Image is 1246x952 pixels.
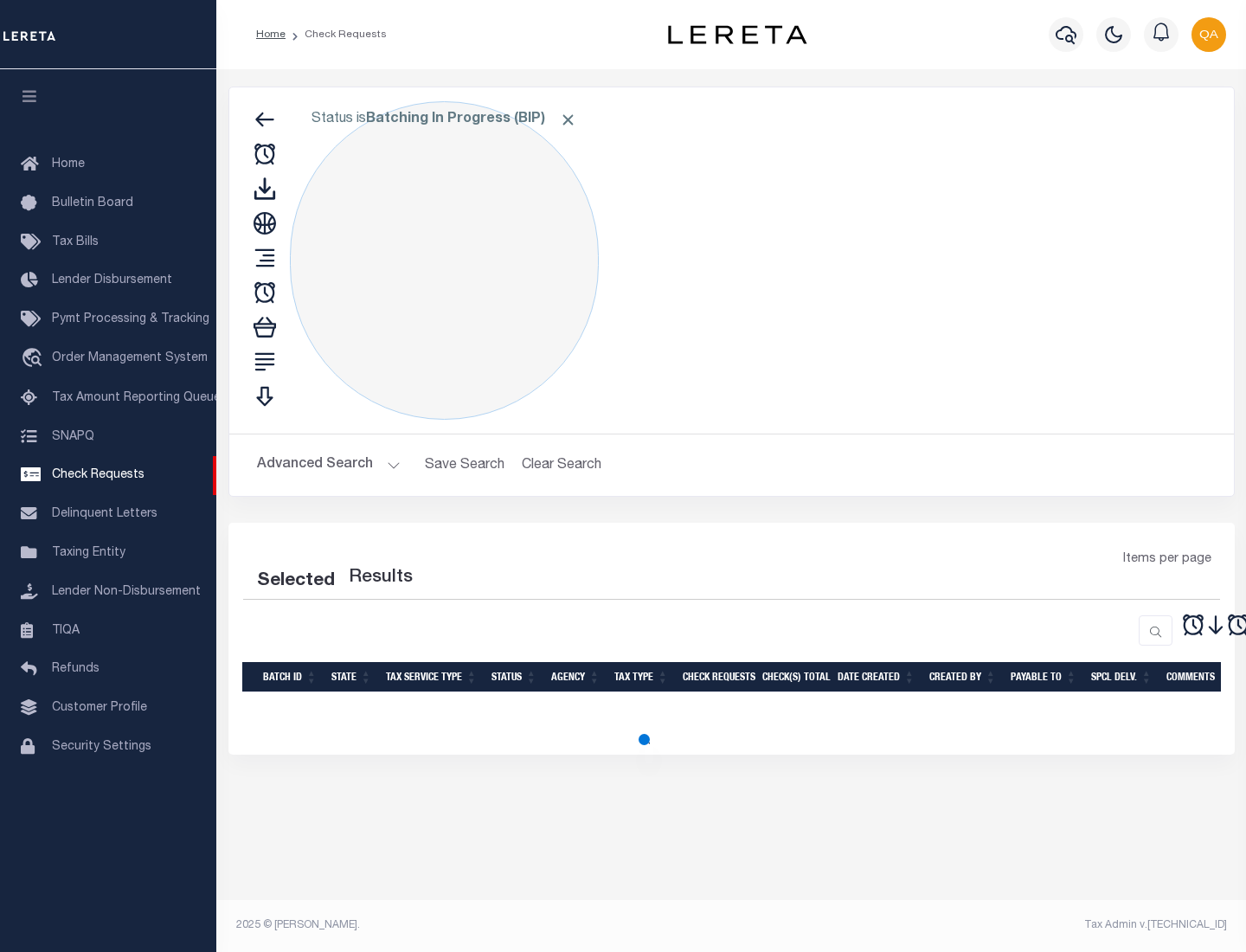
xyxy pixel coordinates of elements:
[52,158,85,170] span: Home
[1123,550,1211,569] span: Items per page
[52,352,208,364] span: Order Management System
[223,917,732,933] div: 2025 © [PERSON_NAME].
[256,29,286,40] a: Home
[52,236,99,248] span: Tax Bills
[52,313,209,325] span: Pymt Processing & Tracking
[52,624,80,636] span: TIQA
[52,702,147,714] span: Customer Profile
[755,662,831,692] th: Check(s) Total
[52,586,201,598] span: Lender Non-Disbursement
[290,101,599,420] div: Click to Edit
[379,662,485,692] th: Tax Service Type
[52,663,100,675] span: Refunds
[52,430,94,442] span: SNAPQ
[52,547,125,559] span: Taxing Entity
[21,348,48,370] i: travel_explore
[286,27,387,42] li: Check Requests
[52,508,157,520] span: Delinquent Letters
[52,274,172,286] span: Lender Disbursement
[414,448,515,482] button: Save Search
[256,662,324,692] th: Batch Id
[1004,662,1084,692] th: Payable To
[544,662,607,692] th: Agency
[52,197,133,209] span: Bulletin Board
[1191,17,1226,52] img: svg+xml;base64,PHN2ZyB4bWxucz0iaHR0cDovL3d3dy53My5vcmcvMjAwMC9zdmciIHBvaW50ZXItZXZlbnRzPSJub25lIi...
[1084,662,1159,692] th: Spcl Delv.
[676,662,755,692] th: Check Requests
[744,917,1227,933] div: Tax Admin v.[TECHNICAL_ID]
[366,113,577,126] b: Batching In Progress (BIP)
[485,662,544,692] th: Status
[668,25,806,44] img: logo-dark.svg
[1159,662,1237,692] th: Comments
[922,662,1004,692] th: Created By
[257,448,401,482] button: Advanced Search
[607,662,676,692] th: Tax Type
[559,111,577,129] span: Click to Remove
[52,392,221,404] span: Tax Amount Reporting Queue
[324,662,379,692] th: State
[349,564,413,592] label: Results
[52,469,145,481] span: Check Requests
[52,741,151,753] span: Security Settings
[257,568,335,595] div: Selected
[831,662,922,692] th: Date Created
[515,448,609,482] button: Clear Search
